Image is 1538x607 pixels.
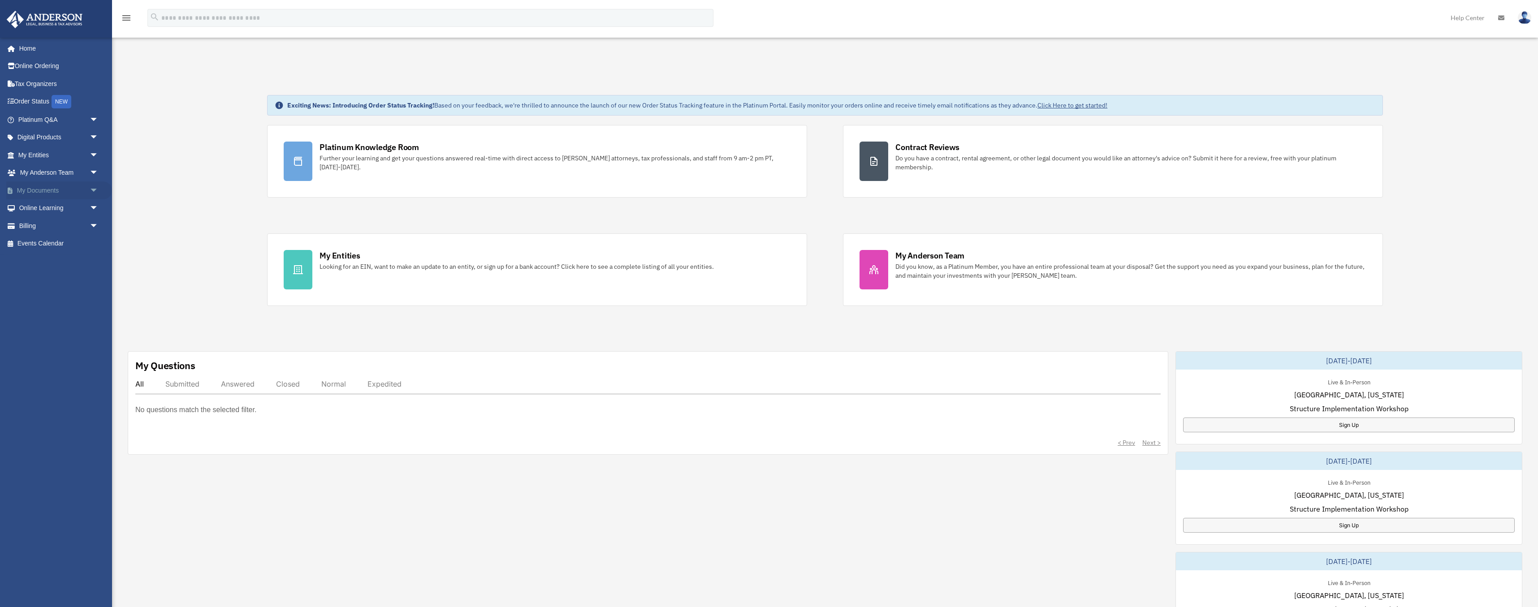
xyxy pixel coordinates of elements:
[6,181,112,199] a: My Documentsarrow_drop_down
[895,142,959,153] div: Contract Reviews
[267,233,807,306] a: My Entities Looking for an EIN, want to make an update to an entity, or sign up for a bank accoun...
[1183,518,1515,533] a: Sign Up
[1290,403,1408,414] span: Structure Implementation Workshop
[1294,389,1404,400] span: [GEOGRAPHIC_DATA], [US_STATE]
[121,16,132,23] a: menu
[287,101,434,109] strong: Exciting News: Introducing Order Status Tracking!
[6,235,112,253] a: Events Calendar
[135,359,195,372] div: My Questions
[6,93,112,111] a: Order StatusNEW
[165,379,199,388] div: Submitted
[90,111,108,129] span: arrow_drop_down
[1037,101,1107,109] a: Click Here to get started!
[1176,552,1522,570] div: [DATE]-[DATE]
[121,13,132,23] i: menu
[135,404,256,416] p: No questions match the selected filter.
[90,217,108,235] span: arrow_drop_down
[267,125,807,198] a: Platinum Knowledge Room Further your learning and get your questions answered real-time with dire...
[6,164,112,182] a: My Anderson Teamarrow_drop_down
[287,101,1107,110] div: Based on your feedback, we're thrilled to announce the launch of our new Order Status Tracking fe...
[6,217,112,235] a: Billingarrow_drop_down
[1183,418,1515,432] a: Sign Up
[1294,490,1404,500] span: [GEOGRAPHIC_DATA], [US_STATE]
[843,125,1383,198] a: Contract Reviews Do you have a contract, rental agreement, or other legal document you would like...
[4,11,85,28] img: Anderson Advisors Platinum Portal
[6,199,112,217] a: Online Learningarrow_drop_down
[90,146,108,164] span: arrow_drop_down
[135,379,144,388] div: All
[320,250,360,261] div: My Entities
[1290,504,1408,514] span: Structure Implementation Workshop
[90,199,108,218] span: arrow_drop_down
[6,75,112,93] a: Tax Organizers
[843,233,1383,306] a: My Anderson Team Did you know, as a Platinum Member, you have an entire professional team at your...
[320,154,791,172] div: Further your learning and get your questions answered real-time with direct access to [PERSON_NAM...
[1294,590,1404,601] span: [GEOGRAPHIC_DATA], [US_STATE]
[895,262,1366,280] div: Did you know, as a Platinum Member, you have an entire professional team at your disposal? Get th...
[367,379,402,388] div: Expedited
[52,95,71,108] div: NEW
[895,154,1366,172] div: Do you have a contract, rental agreement, or other legal document you would like an attorney's ad...
[6,111,112,129] a: Platinum Q&Aarrow_drop_down
[895,250,964,261] div: My Anderson Team
[90,164,108,182] span: arrow_drop_down
[320,262,714,271] div: Looking for an EIN, want to make an update to an entity, or sign up for a bank account? Click her...
[6,39,108,57] a: Home
[1176,452,1522,470] div: [DATE]-[DATE]
[90,181,108,200] span: arrow_drop_down
[1518,11,1531,24] img: User Pic
[1176,352,1522,370] div: [DATE]-[DATE]
[90,129,108,147] span: arrow_drop_down
[320,142,419,153] div: Platinum Knowledge Room
[150,12,160,22] i: search
[321,379,346,388] div: Normal
[1321,577,1378,587] div: Live & In-Person
[6,57,112,75] a: Online Ordering
[1321,477,1378,486] div: Live & In-Person
[6,146,112,164] a: My Entitiesarrow_drop_down
[276,379,300,388] div: Closed
[221,379,255,388] div: Answered
[1321,377,1378,386] div: Live & In-Person
[6,129,112,146] a: Digital Productsarrow_drop_down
